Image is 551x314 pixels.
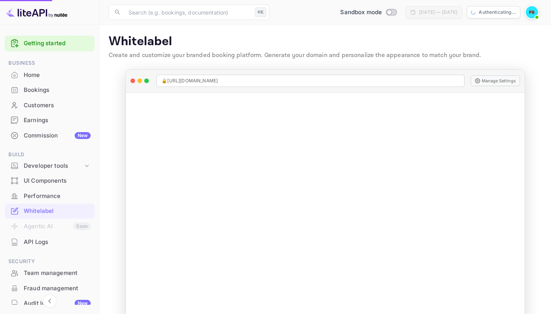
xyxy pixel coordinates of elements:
div: Whitelabel [24,207,91,216]
div: Bookings [24,86,91,95]
a: Team management [5,266,95,280]
span: Security [5,257,95,266]
span: Build [5,150,95,159]
div: Switch to Production mode [337,8,399,17]
div: Customers [24,101,91,110]
div: Earnings [24,116,91,125]
img: LiteAPI logo [6,6,67,18]
p: Authenticating... [479,9,516,16]
div: Commission [24,131,91,140]
span: Sandbox mode [340,8,382,17]
div: Bookings [5,83,95,98]
div: Fraud management [5,281,95,296]
p: Create and customize your branded booking platform. Generate your domain and personalize the appe... [109,51,542,60]
div: Home [5,68,95,83]
a: Whitelabel [5,204,95,218]
a: Bookings [5,83,95,97]
div: New [75,300,91,307]
div: Developer tools [24,162,83,170]
div: Getting started [5,36,95,51]
a: Getting started [24,39,91,48]
a: Earnings [5,113,95,127]
button: Manage Settings [471,75,520,86]
div: Team management [24,269,91,278]
div: Audit logsNew [5,296,95,311]
div: API Logs [5,235,95,250]
div: UI Components [24,177,91,185]
a: API Logs [5,235,95,249]
p: Whitelabel [109,34,542,49]
span: Business [5,59,95,67]
div: Audit logs [24,299,91,308]
img: Find Samui [526,6,538,18]
div: Whitelabel [5,204,95,219]
div: Customers [5,98,95,113]
a: Audit logsNew [5,296,95,310]
div: New [75,132,91,139]
a: CommissionNew [5,128,95,142]
div: CommissionNew [5,128,95,143]
a: Home [5,68,95,82]
div: Developer tools [5,159,95,173]
div: Home [24,71,91,80]
a: UI Components [5,173,95,188]
div: ⌘K [255,7,266,17]
div: Performance [24,192,91,201]
a: Performance [5,189,95,203]
a: Fraud management [5,281,95,295]
div: API Logs [24,238,91,247]
div: Team management [5,266,95,281]
span: 🔒 [URL][DOMAIN_NAME] [161,77,218,84]
button: Collapse navigation [43,294,57,308]
div: Fraud management [24,284,91,293]
a: Customers [5,98,95,112]
div: [DATE] — [DATE] [419,9,457,16]
div: Performance [5,189,95,204]
input: Search (e.g. bookings, documentation) [124,5,252,20]
div: Earnings [5,113,95,128]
